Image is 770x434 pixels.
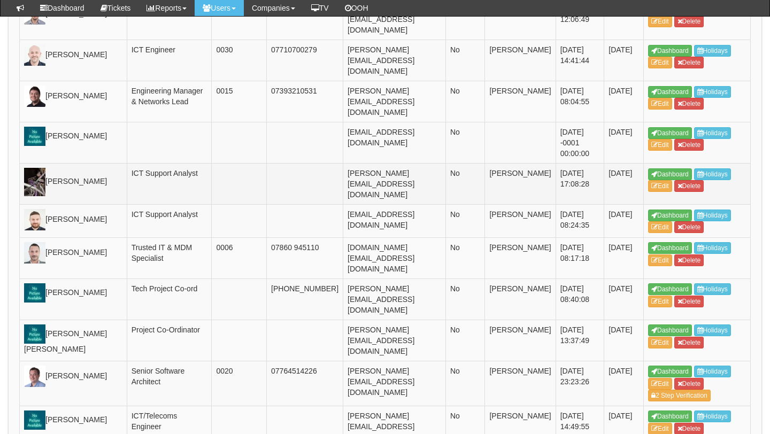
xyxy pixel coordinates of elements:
[212,81,267,122] td: 0015
[648,180,672,192] a: Edit
[674,180,704,192] a: Delete
[674,378,704,390] a: Delete
[485,320,556,361] td: [PERSON_NAME]
[445,361,485,406] td: No
[694,283,731,295] a: Holidays
[674,337,704,348] a: Delete
[24,242,45,263] img: Profile Picture
[648,366,692,377] a: Dashboard
[24,86,45,107] img: Profile Picture
[127,205,212,238] td: ICT Support Analyst
[648,283,692,295] a: Dashboard
[445,81,485,122] td: No
[648,210,692,221] a: Dashboard
[445,40,485,81] td: No
[674,221,704,233] a: Delete
[485,361,556,406] td: [PERSON_NAME]
[694,168,731,180] a: Holidays
[20,205,127,238] td: [PERSON_NAME]
[24,324,45,344] img: Profile Picture
[24,168,45,196] img: Profile Picture
[604,279,644,320] td: [DATE]
[694,410,731,422] a: Holidays
[694,242,731,254] a: Holidays
[20,238,127,279] td: [PERSON_NAME]
[20,279,127,320] td: [PERSON_NAME]
[267,81,343,122] td: 07393210531
[267,40,343,81] td: 07710700279
[674,254,704,266] a: Delete
[648,296,672,307] a: Edit
[343,279,446,320] td: [PERSON_NAME][EMAIL_ADDRESS][DOMAIN_NAME]
[24,209,45,230] img: Profile Picture
[694,324,731,336] a: Holidays
[267,361,343,406] td: 07764514226
[127,279,212,320] td: Tech Project Co-ord
[604,361,644,406] td: [DATE]
[24,410,45,430] img: Profile Picture
[648,242,692,254] a: Dashboard
[604,122,644,164] td: [DATE]
[127,81,212,122] td: Engineering Manager & Networks Lead
[694,366,731,377] a: Holidays
[445,205,485,238] td: No
[343,40,446,81] td: [PERSON_NAME][EMAIL_ADDRESS][DOMAIN_NAME]
[648,15,672,27] a: Edit
[485,238,556,279] td: [PERSON_NAME]
[485,205,556,238] td: [PERSON_NAME]
[604,164,644,205] td: [DATE]
[648,254,672,266] a: Edit
[556,122,604,164] td: [DATE] -0001 00:00:00
[212,40,267,81] td: 0030
[343,361,446,406] td: [PERSON_NAME][EMAIL_ADDRESS][DOMAIN_NAME]
[556,279,604,320] td: [DATE] 08:40:08
[343,164,446,205] td: [PERSON_NAME][EMAIL_ADDRESS][DOMAIN_NAME]
[20,361,127,406] td: [PERSON_NAME]
[445,320,485,361] td: No
[556,164,604,205] td: [DATE] 17:08:28
[127,361,212,406] td: Senior Software Architect
[648,86,692,98] a: Dashboard
[604,205,644,238] td: [DATE]
[267,238,343,279] td: 07860 945110
[674,57,704,68] a: Delete
[127,238,212,279] td: Trusted IT & MDM Specialist
[24,283,45,303] img: Profile Picture
[694,127,731,139] a: Holidays
[648,127,692,139] a: Dashboard
[556,81,604,122] td: [DATE] 08:04:55
[127,320,212,361] td: Project Co-Ordinator
[604,320,644,361] td: [DATE]
[485,164,556,205] td: [PERSON_NAME]
[648,378,672,390] a: Edit
[604,81,644,122] td: [DATE]
[212,238,267,279] td: 0006
[694,45,731,57] a: Holidays
[20,164,127,205] td: [PERSON_NAME]
[343,205,446,238] td: [EMAIL_ADDRESS][DOMAIN_NAME]
[648,45,692,57] a: Dashboard
[343,320,446,361] td: [PERSON_NAME][EMAIL_ADDRESS][DOMAIN_NAME]
[648,337,672,348] a: Edit
[648,390,711,401] a: 2 Step Verification
[556,40,604,81] td: [DATE] 14:41:44
[445,122,485,164] td: No
[556,320,604,361] td: [DATE] 13:37:49
[556,238,604,279] td: [DATE] 08:17:18
[674,296,704,307] a: Delete
[485,40,556,81] td: [PERSON_NAME]
[694,210,731,221] a: Holidays
[648,168,692,180] a: Dashboard
[212,361,267,406] td: 0020
[648,324,692,336] a: Dashboard
[648,57,672,68] a: Edit
[24,44,45,66] img: Profile Picture
[24,366,45,387] img: Profile Picture
[24,127,45,146] img: Profile Picture
[343,122,446,164] td: [EMAIL_ADDRESS][DOMAIN_NAME]
[674,15,704,27] a: Delete
[445,279,485,320] td: No
[556,205,604,238] td: [DATE] 08:24:35
[648,98,672,110] a: Edit
[267,279,343,320] td: [PHONE_NUMBER]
